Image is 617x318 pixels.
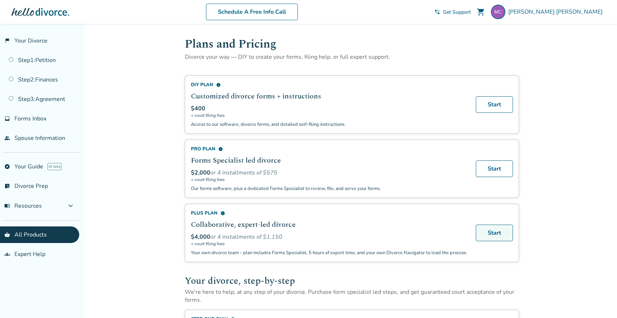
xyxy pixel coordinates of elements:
[185,288,519,304] p: We're here to help, at any step of your divorce. Purchase form specialist led steps, and get guar...
[434,9,440,15] span: phone_in_talk
[206,4,298,20] a: Schedule A Free Info Call
[4,202,42,210] span: Resources
[48,163,62,170] span: AI beta
[218,147,223,151] span: info
[191,121,467,128] p: Access to our software, divorce forms, and detailed self-filing instructions.
[220,211,225,216] span: info
[4,116,10,122] span: inbox
[434,9,471,16] a: phone_in_talkGet Support
[191,155,467,166] h2: Forms Specialist led divorce
[191,169,467,177] div: or 4 installments of $575
[191,210,467,216] div: Plus Plan
[191,219,467,230] h2: Collaborative, expert-led divorce
[581,283,617,318] iframe: Chat Widget
[191,185,467,192] p: Our forms software, plus a dedicated Forms Specialist to review, file, and serve your forms.
[185,53,519,61] p: Divorce your way — DIY to create your forms, filing help, or full expert support.
[185,274,519,288] h2: Your divorce, step-by-step
[185,35,519,53] h1: Plans and Pricing
[191,105,205,112] span: $400
[191,233,467,241] div: or 4 installments of $1,150
[191,249,467,256] p: Your own divorce team - plan includes Forms Specialist, 5 hours of expert time, and your own Divo...
[66,202,75,210] span: expand_more
[4,203,10,209] span: menu_book
[4,38,10,44] span: flag_2
[477,8,485,16] span: shopping_cart
[508,8,605,16] span: [PERSON_NAME] [PERSON_NAME]
[4,164,10,169] span: explore
[191,146,467,152] div: Pro Plan
[4,251,10,257] span: groups
[191,241,467,247] span: + court filing fees
[4,183,10,189] span: list_alt_check
[191,81,467,88] div: DIY Plan
[14,115,46,123] span: Forms Inbox
[191,177,467,182] span: + court filing fees
[191,112,467,118] span: + court filing fees
[216,83,221,87] span: info
[476,96,513,113] a: Start
[191,91,467,102] h2: Customized divorce forms + instructions
[443,9,471,16] span: Get Support
[4,135,10,141] span: people
[4,232,10,238] span: shopping_basket
[191,233,210,241] span: $4,000
[191,169,210,177] span: $2,000
[476,225,513,241] a: Start
[476,160,513,177] a: Start
[491,5,505,19] img: Testing CA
